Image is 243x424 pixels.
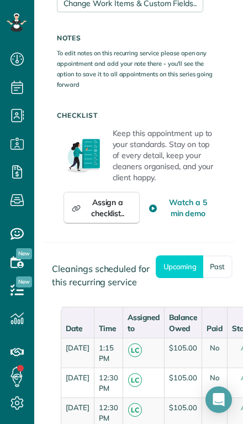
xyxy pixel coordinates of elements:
[57,49,213,88] small: To edit notes on this recurring service please open any appointment and add your note there - you...
[128,403,142,417] span: LC
[202,368,227,397] td: No
[94,368,123,397] td: 12:30 PM
[43,254,234,297] div: Cleanings scheduled for this recurring service
[169,312,197,333] div: Balance Owed
[203,255,233,278] a: Past
[128,343,142,357] span: LC
[207,323,223,334] div: Paid
[99,323,118,334] div: Time
[61,338,94,368] td: [DATE]
[66,323,89,334] div: Date
[128,312,160,333] div: Assigned to
[57,112,221,119] h5: Checklist
[205,386,232,413] div: Open Intercom Messenger
[156,255,203,278] a: Upcoming
[16,276,32,287] span: New
[16,248,32,259] span: New
[164,338,202,368] td: $105.00
[128,373,142,387] span: LC
[164,368,202,397] td: $105.00
[94,338,123,368] td: 1:15 PM
[57,34,221,41] h5: Notes
[202,338,227,368] td: No
[61,368,94,397] td: [DATE]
